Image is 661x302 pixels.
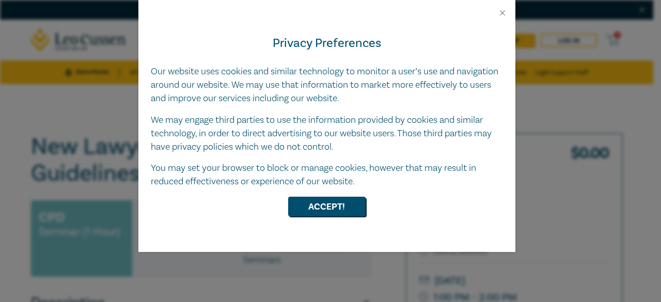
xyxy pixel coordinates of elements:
[288,197,366,216] button: Accept!
[151,162,503,188] p: You may set your browser to block or manage cookies, however that may result in reduced effective...
[498,8,507,18] button: Close
[151,114,503,154] p: We may engage third parties to use the information provided by cookies and similar technology, in...
[151,65,503,105] p: Our website uses cookies and similar technology to monitor a user’s use and navigation around our...
[151,34,503,53] h4: Privacy Preferences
